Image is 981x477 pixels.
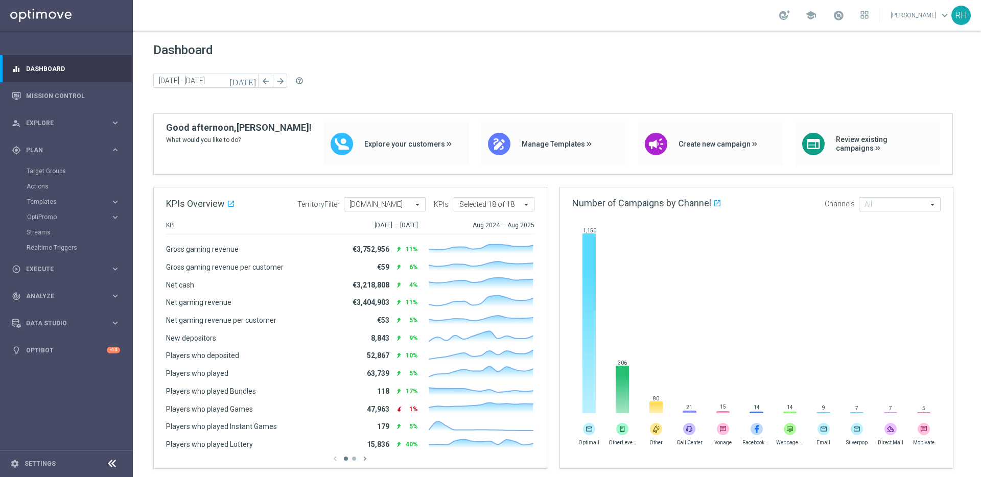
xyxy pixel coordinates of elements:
a: Streams [27,228,106,236]
div: Plan [12,146,110,155]
span: Explore [26,120,110,126]
i: keyboard_arrow_right [110,212,120,222]
div: Templates [27,199,110,205]
div: OptiPromo [27,209,132,225]
div: Mission Control [12,82,120,109]
i: equalizer [12,64,21,74]
i: lightbulb [12,346,21,355]
i: keyboard_arrow_right [110,197,120,207]
span: keyboard_arrow_down [939,10,950,21]
i: keyboard_arrow_right [110,318,120,328]
button: lightbulb Optibot +10 [11,346,121,354]
a: Mission Control [26,82,120,109]
button: track_changes Analyze keyboard_arrow_right [11,292,121,300]
i: gps_fixed [12,146,21,155]
a: Actions [27,182,106,190]
a: Settings [25,461,56,467]
i: keyboard_arrow_right [110,264,120,274]
div: Dashboard [12,55,120,82]
span: Analyze [26,293,110,299]
button: OptiPromo keyboard_arrow_right [27,213,121,221]
span: Plan [26,147,110,153]
div: Streams [27,225,132,240]
div: Actions [27,179,132,194]
div: Data Studio [12,319,110,328]
div: +10 [107,347,120,353]
button: person_search Explore keyboard_arrow_right [11,119,121,127]
span: school [805,10,816,21]
a: Dashboard [26,55,120,82]
button: Mission Control [11,92,121,100]
span: Execute [26,266,110,272]
a: [PERSON_NAME]keyboard_arrow_down [890,8,951,23]
div: Execute [12,265,110,274]
div: RH [951,6,971,25]
i: keyboard_arrow_right [110,118,120,128]
div: Optibot [12,337,120,364]
div: Analyze [12,292,110,301]
a: Target Groups [27,167,106,175]
i: settings [10,459,19,468]
div: Templates [27,194,132,209]
span: Templates [27,199,100,205]
i: play_circle_outline [12,265,21,274]
div: Realtime Triggers [27,240,132,255]
i: track_changes [12,292,21,301]
i: person_search [12,118,21,128]
i: keyboard_arrow_right [110,145,120,155]
div: OptiPromo [27,214,110,220]
button: play_circle_outline Execute keyboard_arrow_right [11,265,121,273]
button: gps_fixed Plan keyboard_arrow_right [11,146,121,154]
div: Target Groups [27,163,132,179]
button: Templates keyboard_arrow_right [27,198,121,206]
span: Data Studio [26,320,110,326]
button: equalizer Dashboard [11,65,121,73]
span: OptiPromo [27,214,100,220]
a: Realtime Triggers [27,244,106,252]
div: Explore [12,118,110,128]
i: keyboard_arrow_right [110,291,120,301]
a: Optibot [26,337,107,364]
button: Data Studio keyboard_arrow_right [11,319,121,327]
